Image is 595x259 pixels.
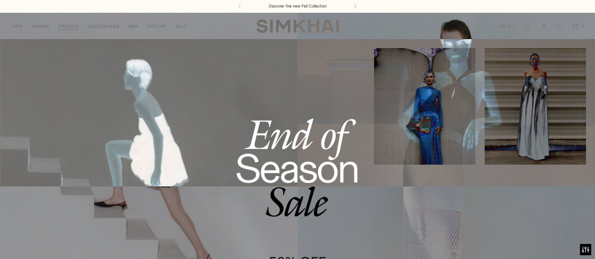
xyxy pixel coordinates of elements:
a: Go to the account page [536,19,551,34]
a: ACCESSORIES [88,18,119,35]
a: WOMEN [32,18,49,35]
a: NEW [12,18,23,35]
a: MEN [128,18,138,35]
button: USD $ [498,18,518,35]
a: DRESSES [58,18,79,35]
a: EXPLORE [147,18,167,35]
a: Open cart modal [568,19,583,34]
a: SIMKHAI [256,19,339,33]
a: Discover the new Fall Collection [269,3,327,9]
a: SALE [176,18,187,35]
a: Wishlist [552,19,567,34]
a: Open search modal [520,19,536,34]
span: 0 [579,23,586,29]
